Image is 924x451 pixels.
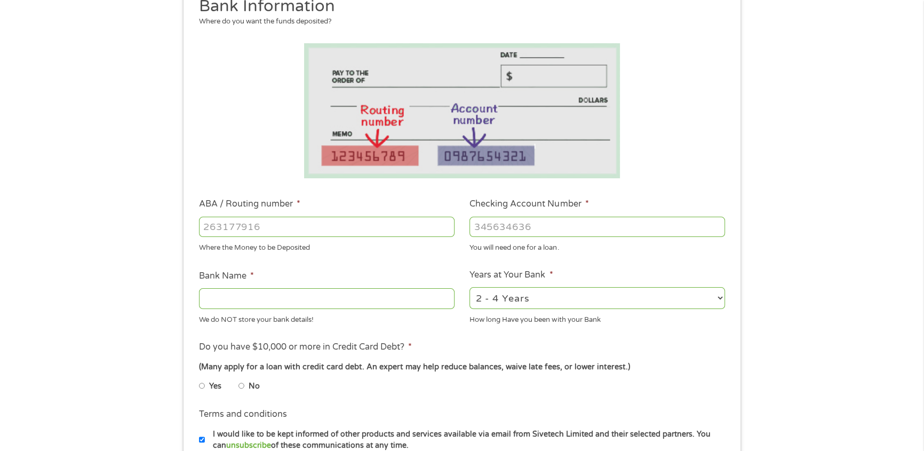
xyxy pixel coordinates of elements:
div: You will need one for a loan. [469,239,725,254]
div: Where do you want the funds deposited? [199,17,718,27]
label: Terms and conditions [199,409,287,420]
label: No [249,381,260,392]
div: How long Have you been with your Bank [469,311,725,325]
input: 263177916 [199,217,455,237]
label: Checking Account Number [469,199,588,210]
label: Do you have $10,000 or more in Credit Card Debt? [199,342,412,353]
label: ABA / Routing number [199,199,300,210]
div: (Many apply for a loan with credit card debt. An expert may help reduce balances, waive late fees... [199,361,725,373]
label: Bank Name [199,271,254,282]
div: Where the Money to be Deposited [199,239,455,254]
label: Years at Your Bank [469,270,553,281]
label: Yes [209,381,221,392]
a: unsubscribe [226,441,271,450]
img: Routing number location [304,43,620,178]
div: We do NOT store your bank details! [199,311,455,325]
input: 345634636 [469,217,725,237]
